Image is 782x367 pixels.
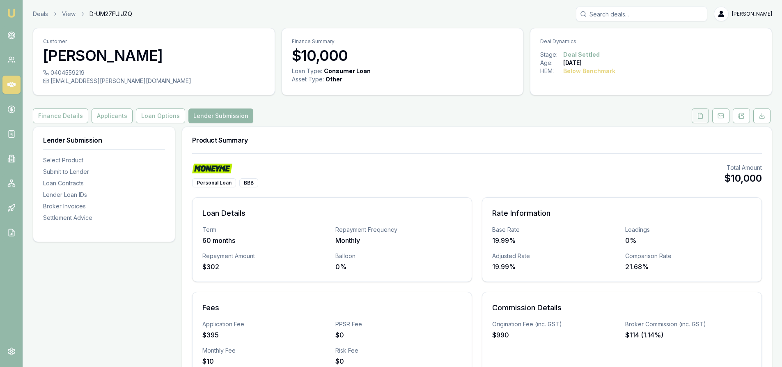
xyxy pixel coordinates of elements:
[134,108,187,123] a: Loan Options
[335,235,462,245] div: Monthly
[202,346,329,355] div: Monthly Fee
[43,191,165,199] div: Lender Loan IDs
[43,69,265,77] div: 0404559219
[43,77,265,85] div: [EMAIL_ADDRESS][PERSON_NAME][DOMAIN_NAME]
[724,164,762,172] div: Total Amount
[540,59,563,67] div: Age:
[563,59,582,67] div: [DATE]
[292,75,324,83] div: Asset Type :
[202,320,329,328] div: Application Fee
[202,262,329,272] div: $302
[62,10,76,18] a: View
[625,235,752,245] div: 0%
[192,164,232,173] img: Money Me
[33,108,90,123] a: Finance Details
[335,330,462,340] div: $0
[188,108,253,123] button: Lender Submission
[625,320,752,328] div: Broker Commission (inc. GST)
[292,38,514,45] p: Finance Summary
[202,356,329,366] div: $10
[7,8,16,18] img: emu-icon-u.png
[540,38,762,45] p: Deal Dynamics
[335,252,462,260] div: Balloon
[335,356,462,366] div: $0
[335,320,462,328] div: PPSR Fee
[335,262,462,272] div: 0%
[202,252,329,260] div: Repayment Amount
[492,302,752,314] h3: Commission Details
[202,226,329,234] div: Term
[187,108,255,123] a: Lender Submission
[540,67,563,75] div: HEM:
[192,178,236,187] div: Personal Loan
[33,10,48,18] a: Deals
[90,108,134,123] a: Applicants
[43,179,165,187] div: Loan Contracts
[335,346,462,355] div: Risk Fee
[324,67,371,75] div: Consumer Loan
[202,235,329,245] div: 60 months
[326,75,342,83] div: Other
[563,67,615,75] div: Below Benchmark
[136,108,185,123] button: Loan Options
[492,262,619,272] div: 19.99%
[492,226,619,234] div: Base Rate
[625,252,752,260] div: Comparison Rate
[43,202,165,210] div: Broker Invoices
[292,47,514,64] h3: $10,000
[492,320,619,328] div: Origination Fee (inc. GST)
[192,137,762,143] h3: Product Summary
[43,156,165,164] div: Select Product
[43,47,265,64] h3: [PERSON_NAME]
[576,7,707,21] input: Search deals
[492,235,619,245] div: 19.99%
[732,11,772,17] span: [PERSON_NAME]
[89,10,132,18] span: D-UM27FUIJZQ
[292,67,322,75] div: Loan Type:
[43,214,165,222] div: Settlement Advice
[202,208,462,219] h3: Loan Details
[33,10,132,18] nav: breadcrumb
[492,330,619,340] div: $990
[724,172,762,185] div: $10,000
[625,262,752,272] div: 21.68%
[92,108,133,123] button: Applicants
[492,208,752,219] h3: Rate Information
[625,330,752,340] div: $114 (1.14%)
[43,38,265,45] p: Customer
[335,226,462,234] div: Repayment Frequency
[492,252,619,260] div: Adjusted Rate
[202,330,329,340] div: $395
[239,178,258,187] div: BBB
[625,226,752,234] div: Loadings
[202,302,462,314] h3: Fees
[540,51,563,59] div: Stage:
[43,168,165,176] div: Submit to Lender
[33,108,88,123] button: Finance Details
[563,51,600,59] div: Deal Settled
[43,137,165,143] h3: Lender Submission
